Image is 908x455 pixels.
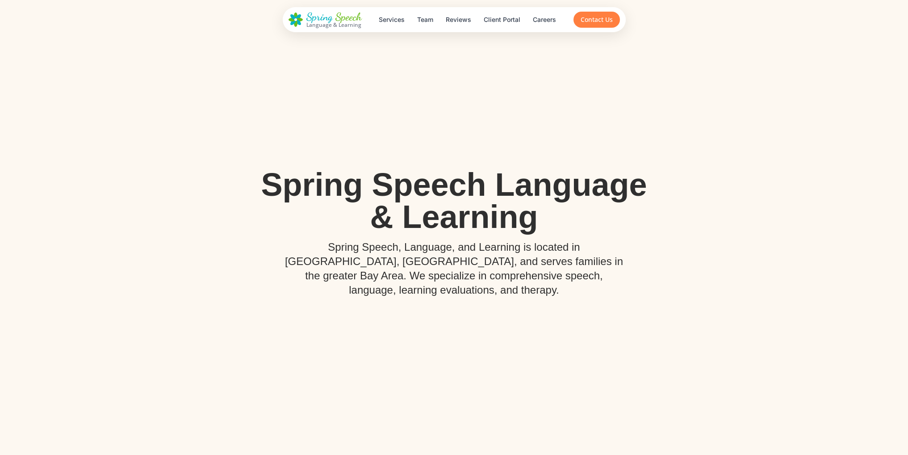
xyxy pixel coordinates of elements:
button: Contact Us [573,12,620,28]
span: Speech [335,10,362,23]
button: Reviews [440,12,477,28]
button: Team [412,12,439,28]
span: Spring [306,10,333,23]
p: Spring Speech, Language, and Learning is located in [GEOGRAPHIC_DATA], [GEOGRAPHIC_DATA], and ser... [283,240,626,297]
button: Careers [527,12,561,28]
div: Language & Learning [306,22,362,28]
h1: Spring Speech Language & Learning [254,169,654,233]
button: Client Portal [478,12,526,28]
button: Services [373,12,410,28]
